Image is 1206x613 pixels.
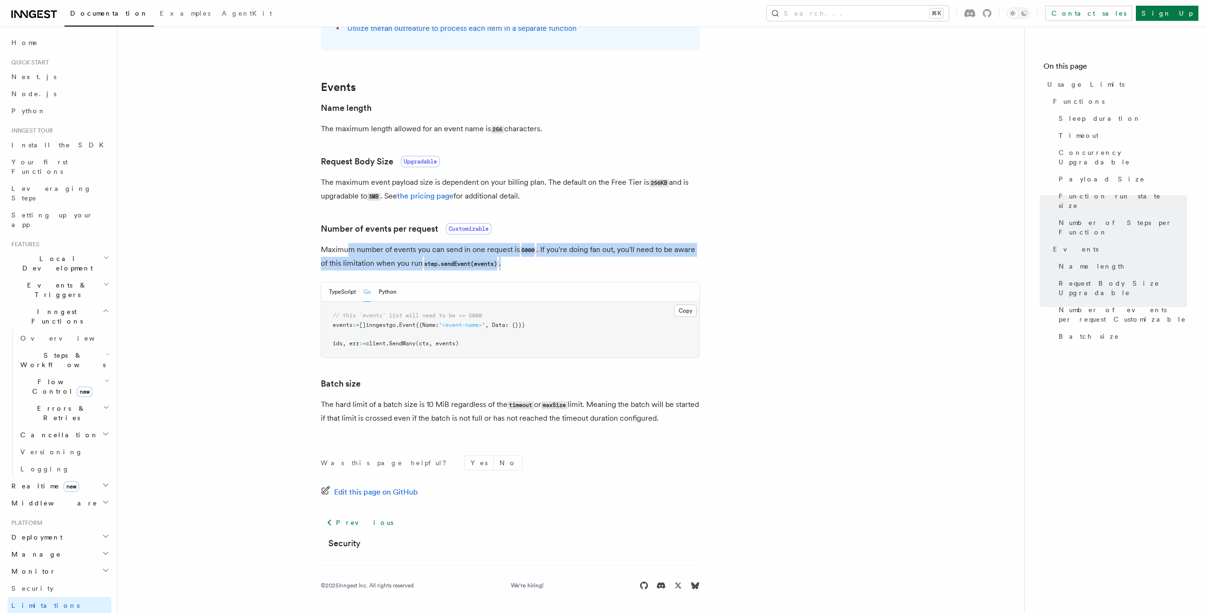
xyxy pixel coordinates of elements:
[401,156,440,167] span: Upgradable
[381,24,406,33] a: fan out
[321,486,418,499] a: Edit this page on GitHub
[1047,80,1124,89] span: Usage Limits
[8,207,111,233] a: Setting up your app
[17,443,111,460] a: Versioning
[1055,301,1187,328] a: Number of events per request Customizable
[1055,328,1187,345] a: Batch size
[508,401,534,409] code: timeout
[1059,332,1119,341] span: Batch size
[1055,188,1187,214] a: Function run state size
[216,3,278,26] a: AgentKit
[8,277,111,303] button: Events & Triggers
[17,351,106,370] span: Steps & Workflows
[1043,76,1187,93] a: Usage Limits
[321,101,372,115] a: Name length
[8,529,111,546] button: Deployment
[8,127,53,135] span: Inngest tour
[17,426,111,443] button: Cancellation
[11,107,46,115] span: Python
[8,498,98,508] span: Middleware
[17,347,111,373] button: Steps & Workflows
[1059,131,1098,140] span: Timeout
[1043,61,1187,76] h4: On this page
[8,136,111,153] a: Install the SDK
[1055,214,1187,241] a: Number of Steps per Function
[11,211,93,228] span: Setting up your app
[379,282,397,302] button: Python
[520,246,536,254] code: 5000
[8,250,111,277] button: Local Development
[8,532,63,542] span: Deployment
[154,3,216,26] a: Examples
[367,193,381,201] code: 3MB
[333,340,359,347] span: ids, err
[8,280,103,299] span: Events & Triggers
[8,546,111,563] button: Manage
[8,330,111,478] div: Inngest Functions
[17,373,111,400] button: Flow Controlnew
[1055,258,1187,275] a: Name length
[485,322,525,328] span: , Data: {}}}
[423,260,499,268] code: step.sendEvent(events)
[767,6,949,21] button: Search...⌘K
[334,486,418,499] span: Edit this page on GitHub
[321,582,415,589] div: © 2025 Inngest Inc. All rights reserved.
[17,377,104,396] span: Flow Control
[321,243,700,270] p: Maximum number of events you can send in one request is . If you're doing fan out, you'll need to...
[11,585,54,592] span: Security
[8,550,61,559] span: Manage
[17,400,111,426] button: Errors & Retries
[8,153,111,180] a: Your first Functions
[8,481,79,491] span: Realtime
[8,478,111,495] button: Realtimenew
[930,9,943,18] kbd: ⌘K
[541,401,568,409] code: maxSize
[11,185,91,202] span: Leveraging Steps
[333,322,353,328] span: events
[329,282,356,302] button: TypeScript
[363,282,371,302] button: Go
[416,340,459,347] span: (ctx, events)
[1045,6,1132,21] a: Contact sales
[8,303,111,330] button: Inngest Functions
[1059,191,1187,210] span: Function run state size
[8,580,111,597] a: Security
[446,223,491,234] span: Customizable
[8,563,111,580] button: Monitor
[70,9,148,17] span: Documentation
[64,3,154,27] a: Documentation
[8,34,111,51] a: Home
[1053,244,1098,254] span: Events
[17,330,111,347] a: Overview
[321,458,453,468] p: Was this page helpful?
[1053,97,1105,106] span: Functions
[333,312,482,319] span: // this `events` list will need to be <= 5000
[1055,275,1187,301] a: Request Body Size Upgradable
[20,465,70,473] span: Logging
[63,481,79,492] span: new
[321,377,361,390] a: Batch size
[8,180,111,207] a: Leveraging Steps
[649,179,669,187] code: 256KB
[353,322,359,328] span: :=
[8,68,111,85] a: Next.js
[1049,93,1187,110] a: Functions
[160,9,210,17] span: Examples
[328,537,361,550] a: Security
[8,254,103,273] span: Local Development
[8,241,39,248] span: Features
[439,322,485,328] span: "<event-name>"
[11,602,80,609] span: Limitations
[321,176,700,203] p: The maximum event payload size is dependent on your billing plan. The default on the Free Tier is...
[321,81,356,94] a: Events
[674,305,697,317] button: Copy
[1055,144,1187,171] a: Concurrency Upgradable
[1059,305,1187,324] span: Number of events per request Customizable
[17,430,99,440] span: Cancellation
[494,456,522,470] button: No
[1055,171,1187,188] a: Payload Size
[321,122,700,136] p: The maximum length allowed for an event name is characters.
[8,519,43,527] span: Platform
[321,222,491,235] a: Number of events per requestCustomizable
[366,340,389,347] span: client.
